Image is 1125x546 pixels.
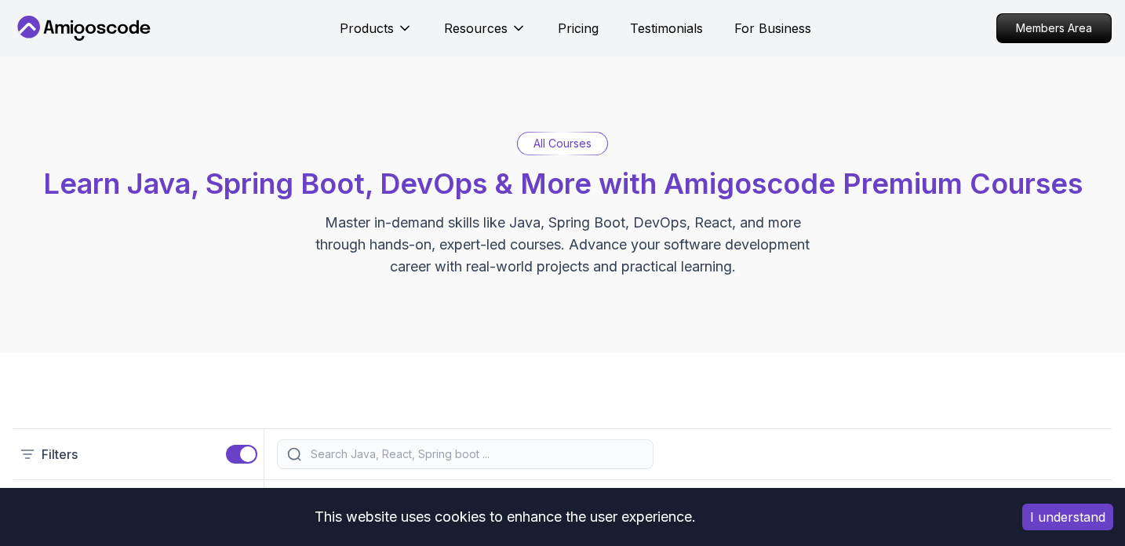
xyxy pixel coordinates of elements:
[558,19,599,38] a: Pricing
[340,19,394,38] p: Products
[997,14,1111,42] p: Members Area
[299,212,826,278] p: Master in-demand skills like Java, Spring Boot, DevOps, React, and more through hands-on, expert-...
[444,19,526,50] button: Resources
[444,19,508,38] p: Resources
[42,445,78,464] p: Filters
[43,166,1083,201] span: Learn Java, Spring Boot, DevOps & More with Amigoscode Premium Courses
[1028,448,1125,522] iframe: chat widget
[12,500,999,534] div: This website uses cookies to enhance the user experience.
[734,19,811,38] a: For Business
[340,19,413,50] button: Products
[533,136,592,151] p: All Courses
[630,19,703,38] a: Testimonials
[308,446,643,462] input: Search Java, React, Spring boot ...
[996,13,1112,43] a: Members Area
[1022,504,1113,530] button: Accept cookies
